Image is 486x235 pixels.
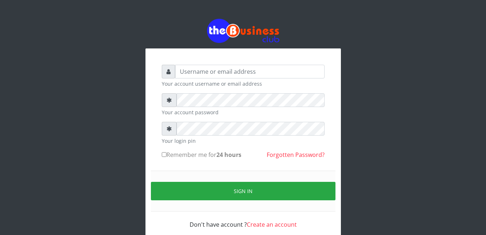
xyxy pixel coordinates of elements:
[162,108,325,116] small: Your account password
[162,150,241,159] label: Remember me for
[175,65,325,78] input: Username or email address
[162,137,325,145] small: Your login pin
[162,80,325,87] small: Your account username or email address
[162,152,166,157] input: Remember me for24 hours
[267,151,325,159] a: Forgotten Password?
[162,211,325,229] div: Don't have account ?
[247,221,297,228] a: Create an account
[151,182,335,200] button: Sign in
[216,151,241,159] b: 24 hours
